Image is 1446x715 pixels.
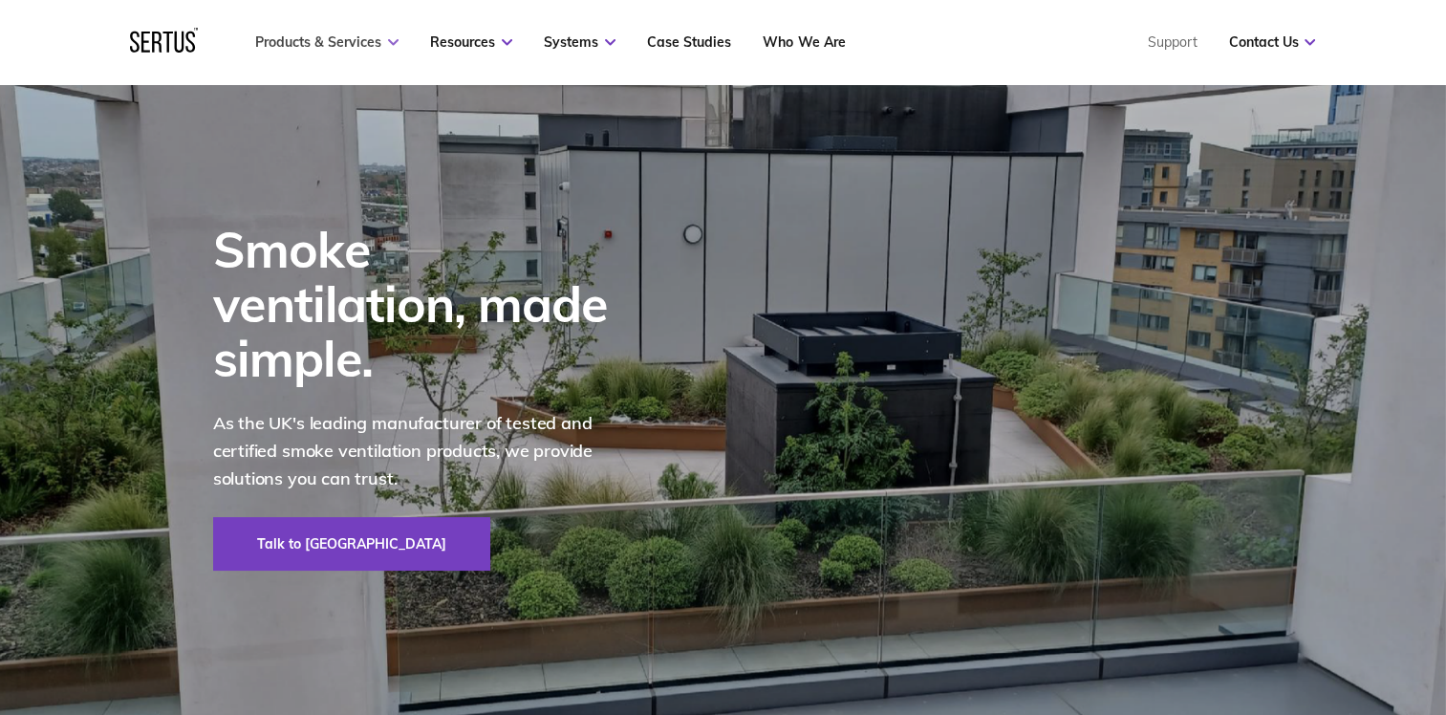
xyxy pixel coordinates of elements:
[255,33,399,51] a: Products & Services
[647,33,731,51] a: Case Studies
[1147,33,1197,51] a: Support
[213,410,634,492] p: As the UK's leading manufacturer of tested and certified smoke ventilation products, we provide s...
[1103,494,1446,715] iframe: Chat Widget
[430,33,512,51] a: Resources
[763,33,845,51] a: Who We Are
[213,517,490,571] a: Talk to [GEOGRAPHIC_DATA]
[544,33,615,51] a: Systems
[213,222,634,386] div: Smoke ventilation, made simple.
[1228,33,1315,51] a: Contact Us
